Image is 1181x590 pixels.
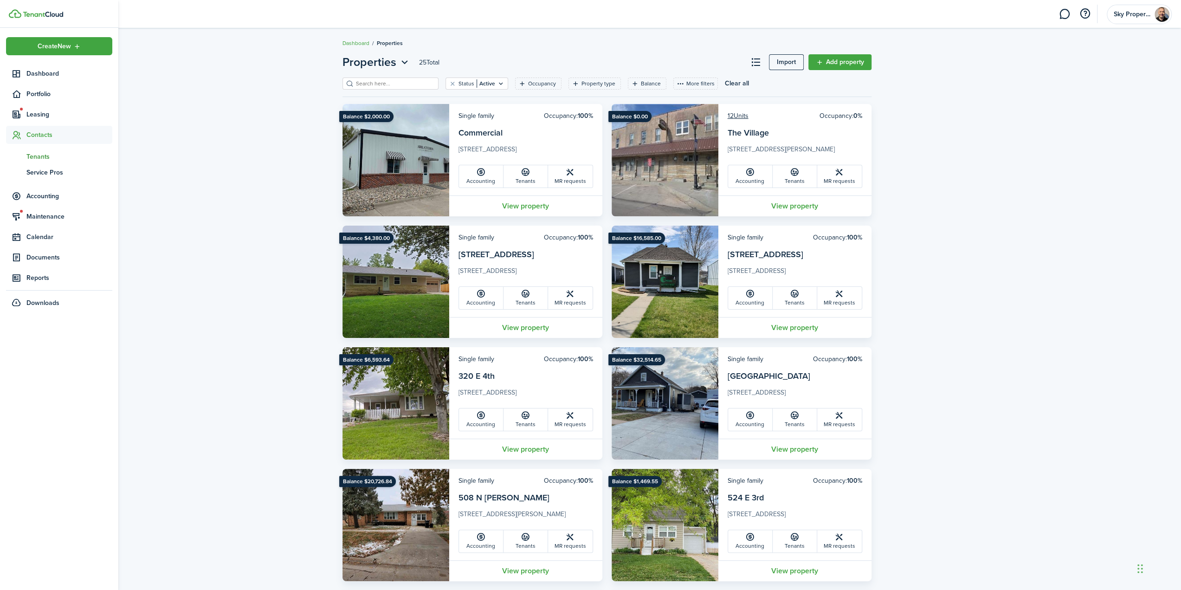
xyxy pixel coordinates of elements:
img: Property avatar [342,347,449,460]
img: Property avatar [342,469,449,581]
a: [GEOGRAPHIC_DATA] [728,370,810,382]
a: [STREET_ADDRESS] [728,248,803,260]
a: MR requests [817,530,862,552]
a: Add property [808,54,871,70]
card-description: [STREET_ADDRESS] [728,509,862,524]
a: Dashboard [6,65,112,83]
a: MR requests [548,530,593,552]
filter-tag-label: Balance [641,79,661,88]
span: Maintenance [26,212,112,221]
filter-tag-value: Active [477,79,495,88]
a: [STREET_ADDRESS] [458,248,534,260]
a: Tenants [503,408,548,431]
card-header-right: Occupancy: [813,233,862,242]
img: TenantCloud [9,9,21,18]
a: 508 N [PERSON_NAME] [458,492,549,504]
a: Service Pros [6,164,112,180]
ribbon: Balance $0.00 [608,111,652,122]
a: 320 E 4th [458,370,495,382]
card-header-left: Single family [728,476,763,486]
iframe: Chat Widget [1026,490,1181,590]
a: Tenants [503,287,548,309]
a: MR requests [817,165,862,188]
b: 100% [847,354,862,364]
span: Tenants [26,152,112,162]
a: Accounting [728,530,773,552]
ribbon: Balance $4,380.00 [339,233,394,244]
a: 524 E 3rd [728,492,764,504]
card-description: [STREET_ADDRESS] [458,144,593,159]
a: View property [718,560,871,581]
a: Accounting [459,530,503,552]
b: 100% [847,233,862,242]
filter-tag: Open filter [445,78,508,90]
div: Drag [1137,555,1143,583]
filter-tag: Open filter [568,78,621,90]
a: Messaging [1056,2,1073,26]
card-header-left: Single family [458,111,494,121]
ribbon: Balance $16,585.00 [608,233,665,244]
a: Dashboard [342,39,369,47]
b: 100% [578,111,593,121]
b: 100% [578,476,593,486]
span: Accounting [26,191,112,201]
span: Contacts [26,130,112,140]
a: Tenants [503,530,548,552]
a: MR requests [548,165,593,188]
a: View property [718,317,871,338]
a: Accounting [459,408,503,431]
button: Open menu [342,54,411,71]
b: 100% [847,476,862,486]
card-header-right: Occupancy: [544,476,593,486]
b: 0% [853,111,862,121]
img: TenantCloud [23,12,63,17]
a: Accounting [728,408,773,431]
img: Property avatar [612,104,718,216]
input: Search here... [354,79,435,88]
card-header-left: Single family [458,476,494,486]
a: MR requests [817,408,862,431]
card-header-right: Occupancy: [544,354,593,364]
img: Property avatar [612,347,718,460]
img: Property avatar [612,226,718,338]
card-header-right: Occupancy: [544,111,593,121]
a: View property [449,317,602,338]
filter-tag-label: Occupancy [528,79,556,88]
card-description: [STREET_ADDRESS] [728,388,862,402]
span: Properties [377,39,403,47]
ribbon: Balance $32,514.65 [608,354,665,365]
a: 12Units [728,111,749,121]
a: Commercial [458,127,503,139]
card-description: [STREET_ADDRESS] [458,266,593,281]
span: Sky Properties [1114,11,1151,18]
card-header-right: Occupancy: [813,354,862,364]
img: Property avatar [612,469,718,581]
card-header-left: Single family [458,233,494,242]
a: Accounting [728,287,773,309]
button: Properties [342,54,411,71]
a: Tenants [503,165,548,188]
filter-tag: Open filter [515,78,561,90]
a: Accounting [459,287,503,309]
a: View property [449,439,602,460]
a: Reports [6,269,112,287]
span: Documents [26,253,112,262]
card-description: [STREET_ADDRESS][PERSON_NAME] [728,144,862,159]
a: MR requests [817,287,862,309]
span: Service Pros [26,168,112,177]
a: View property [718,195,871,216]
card-header-right: Occupancy: [813,476,862,486]
a: Tenants [6,149,112,164]
a: Tenants [773,287,817,309]
card-header-left: Single family [458,354,494,364]
a: Tenants [773,530,817,552]
header-page-total: 25 Total [419,58,439,67]
button: Open resource center [1077,6,1093,22]
span: Create New [38,43,71,50]
img: Property avatar [342,104,449,216]
card-header-left: Single family [728,354,763,364]
span: Dashboard [26,69,112,78]
filter-tag: Open filter [628,78,666,90]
